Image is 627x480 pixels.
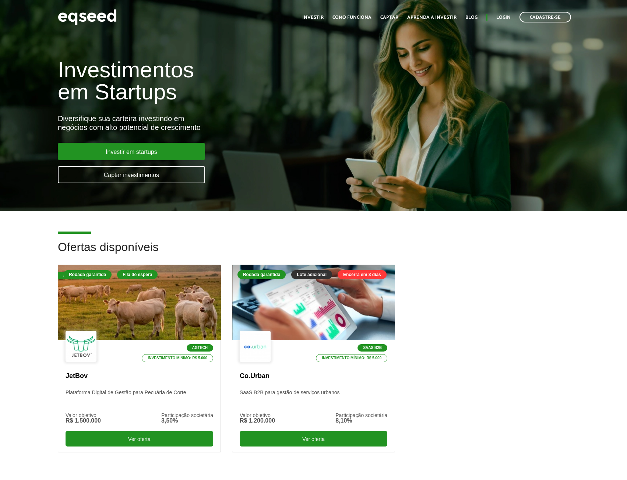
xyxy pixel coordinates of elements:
a: Cadastre-se [519,12,571,22]
div: Fila de espera [58,272,99,279]
div: Diversifique sua carteira investindo em negócios com alto potencial de crescimento [58,114,360,132]
p: Plataforma Digital de Gestão para Pecuária de Corte [66,389,213,405]
div: R$ 1.500.000 [66,418,101,424]
a: Blog [465,15,478,20]
p: Co.Urban [240,372,387,380]
p: Agtech [187,344,213,352]
p: SaaS B2B para gestão de serviços urbanos [240,389,387,405]
a: Captar [380,15,398,20]
div: Participação societária [335,413,387,418]
a: Como funciona [332,15,371,20]
a: Investir em startups [58,143,205,160]
img: EqSeed [58,7,117,27]
div: Ver oferta [240,431,387,447]
div: Rodada garantida [63,270,112,279]
p: SaaS B2B [357,344,387,352]
div: Valor objetivo [66,413,101,418]
div: Fila de espera [117,270,158,279]
p: Investimento mínimo: R$ 5.000 [142,354,213,362]
a: Rodada garantida Lote adicional Encerra em 3 dias SaaS B2B Investimento mínimo: R$ 5.000 Co.Urban... [232,265,395,452]
a: Captar investimentos [58,166,205,183]
div: 3,50% [161,418,213,424]
a: Login [496,15,511,20]
div: Valor objetivo [240,413,275,418]
p: Investimento mínimo: R$ 5.000 [316,354,387,362]
div: Ver oferta [66,431,213,447]
a: Investir [302,15,324,20]
a: Aprenda a investir [407,15,457,20]
div: Rodada garantida [237,270,286,279]
p: JetBov [66,372,213,380]
div: 8,10% [335,418,387,424]
div: R$ 1.200.000 [240,418,275,424]
a: Fila de espera Rodada garantida Fila de espera Agtech Investimento mínimo: R$ 5.000 JetBov Plataf... [58,265,221,452]
div: Participação societária [161,413,213,418]
h1: Investimentos em Startups [58,59,360,103]
div: Encerra em 3 dias [338,270,387,279]
div: Lote adicional [291,270,332,279]
h2: Ofertas disponíveis [58,241,569,265]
